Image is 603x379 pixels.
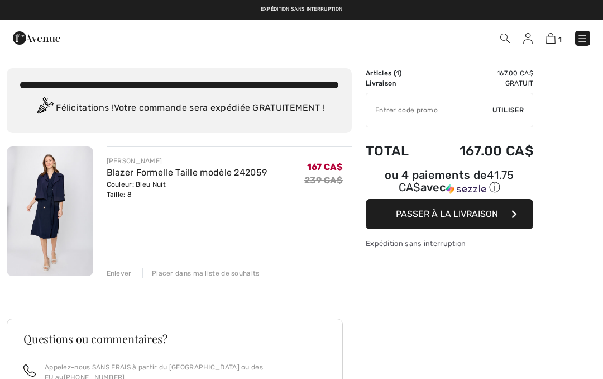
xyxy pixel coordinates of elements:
s: 239 CA$ [304,175,343,186]
img: 1ère Avenue [13,27,60,49]
div: Expédition sans interruption [366,238,533,249]
a: 1 [546,31,562,45]
div: ou 4 paiements de avec [366,170,533,195]
div: Placer dans ma liste de souhaits [142,268,260,278]
td: Total [366,132,428,170]
td: 167.00 CA$ [428,132,533,170]
img: Menu [577,33,588,44]
div: [PERSON_NAME] [107,156,267,166]
img: Congratulation2.svg [33,97,56,120]
div: Enlever [107,268,132,278]
span: 167 CA$ [307,162,343,172]
div: ou 4 paiements de41.75 CA$avecSezzle Cliquez pour en savoir plus sur Sezzle [366,170,533,199]
div: Félicitations ! Votre commande sera expédiée GRATUITEMENT ! [20,97,338,120]
span: 41.75 CA$ [399,168,514,194]
td: Livraison [366,78,428,88]
button: Passer à la livraison [366,199,533,229]
img: Recherche [500,34,510,43]
span: 1 [396,69,399,77]
img: Blazer Formelle Taille modèle 242059 [7,146,93,276]
span: Utiliser [492,105,524,115]
td: Articles ( ) [366,68,428,78]
img: call [23,364,36,377]
a: Blazer Formelle Taille modèle 242059 [107,167,267,178]
img: Mes infos [523,33,533,44]
img: Sezzle [446,184,486,194]
img: Panier d'achat [546,33,556,44]
h3: Questions ou commentaires? [23,333,326,344]
span: Passer à la livraison [396,209,498,219]
input: Code promo [366,93,492,127]
a: 1ère Avenue [13,32,60,42]
td: Gratuit [428,78,533,88]
span: 1 [558,35,562,44]
td: 167.00 CA$ [428,68,533,78]
div: Couleur: Bleu Nuit Taille: 8 [107,179,267,200]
